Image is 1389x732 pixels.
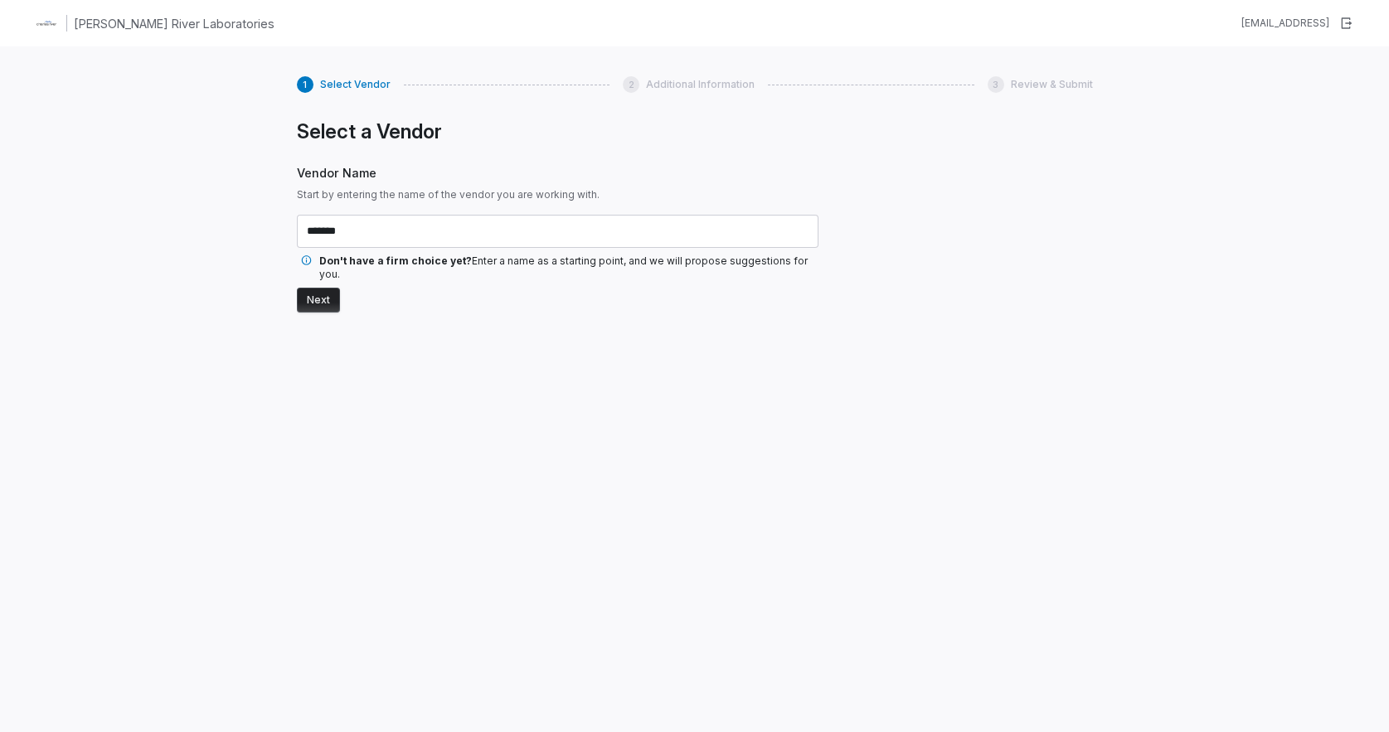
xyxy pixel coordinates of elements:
[297,76,313,93] div: 1
[297,164,818,182] span: Vendor Name
[74,15,274,32] h1: [PERSON_NAME] River Laboratories
[297,188,818,201] span: Start by entering the name of the vendor you are working with.
[319,255,808,280] span: Enter a name as a starting point, and we will propose suggestions for you.
[320,78,391,91] span: Select Vendor
[623,76,639,93] div: 2
[319,255,472,267] span: Don't have a firm choice yet?
[297,288,340,313] button: Next
[1241,17,1329,30] div: [EMAIL_ADDRESS]
[33,10,60,36] img: Clerk Logo
[988,76,1004,93] div: 3
[646,78,755,91] span: Additional Information
[297,119,818,144] h1: Select a Vendor
[1011,78,1093,91] span: Review & Submit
